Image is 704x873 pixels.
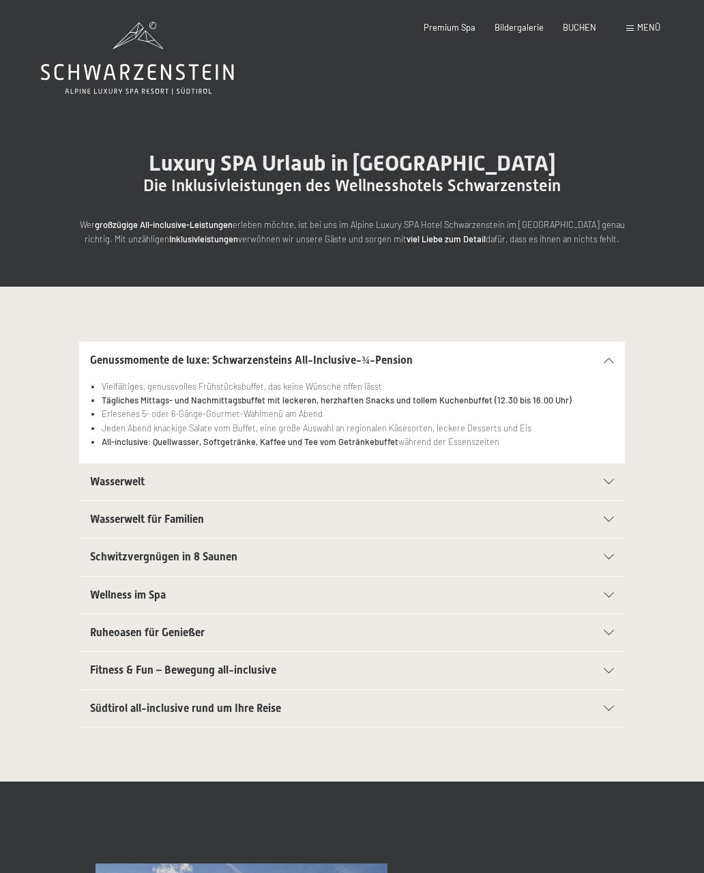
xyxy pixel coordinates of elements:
a: Premium Spa [424,22,475,33]
span: Ruheoasen für Genießer [90,626,205,639]
strong: viel Liebe zum Detail [407,233,486,244]
a: BUCHEN [563,22,596,33]
strong: All-inclusive: Quellwasser, Softgetränke, Kaffee und Tee vom Getränkebuffet [102,436,398,447]
span: Fitness & Fun – Bewegung all-inclusive [90,663,276,676]
span: Genussmomente de luxe: Schwarzensteins All-Inclusive-¾-Pension [90,354,413,367]
span: Menü [637,22,660,33]
strong: Tägliches Mittags- und Nachmittagsbuffet mit leckeren, herzhaften Snacks und tollem Kuchenbuffet ... [102,395,572,405]
li: Jeden Abend knackige Salate vom Buffet, eine große Auswahl an regionalen Käsesorten, leckere Dess... [102,421,614,435]
span: Südtirol all-inclusive rund um Ihre Reise [90,702,281,715]
li: während der Essenszeiten [102,435,614,448]
span: Wasserwelt [90,475,145,488]
span: Wasserwelt für Familien [90,513,204,526]
a: Bildergalerie [495,22,544,33]
span: Wellness im Spa [90,588,166,601]
strong: Inklusivleistungen [169,233,238,244]
span: Schwitzvergnügen in 8 Saunen [90,550,237,563]
span: Die Inklusivleistungen des Wellnesshotels Schwarzenstein [143,176,561,195]
li: Erlesenes 5- oder 6-Gänge-Gourmet-Wahlmenü am Abend [102,407,614,420]
p: Wer erleben möchte, ist bei uns im Alpine Luxury SPA Hotel Schwarzenstein im [GEOGRAPHIC_DATA] ge... [79,218,625,246]
strong: großzügige All-inclusive-Leistungen [95,219,233,230]
span: Luxury SPA Urlaub in [GEOGRAPHIC_DATA] [149,150,556,176]
li: Vielfältiges, genussvolles Frühstücksbuffet, das keine Wünsche offen lässt [102,380,614,393]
